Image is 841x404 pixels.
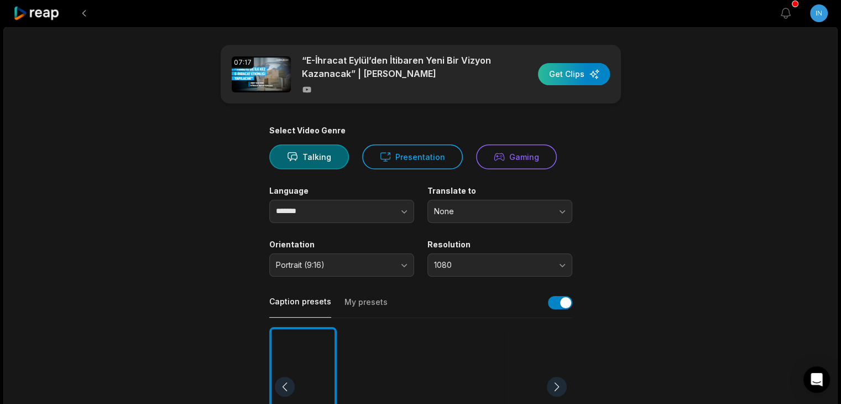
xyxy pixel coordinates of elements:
label: Resolution [427,240,572,250]
button: 1080 [427,253,572,277]
div: 07:17 [232,56,254,69]
button: Presentation [362,144,463,169]
p: “E-İhracat Eylül’den İtibaren Yeni Bir Vizyon Kazanacak” | [PERSON_NAME] [302,54,493,80]
button: Caption presets [269,296,331,318]
button: Gaming [476,144,557,169]
span: Portrait (9:16) [276,260,392,270]
label: Orientation [269,240,414,250]
span: None [434,206,550,216]
button: Talking [269,144,349,169]
span: 1080 [434,260,550,270]
label: Translate to [427,186,572,196]
label: Language [269,186,414,196]
div: Select Video Genre [269,126,572,136]
button: None [427,200,572,223]
button: My presets [344,297,388,318]
button: Get Clips [538,63,610,85]
div: Open Intercom Messenger [803,366,830,393]
button: Portrait (9:16) [269,253,414,277]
